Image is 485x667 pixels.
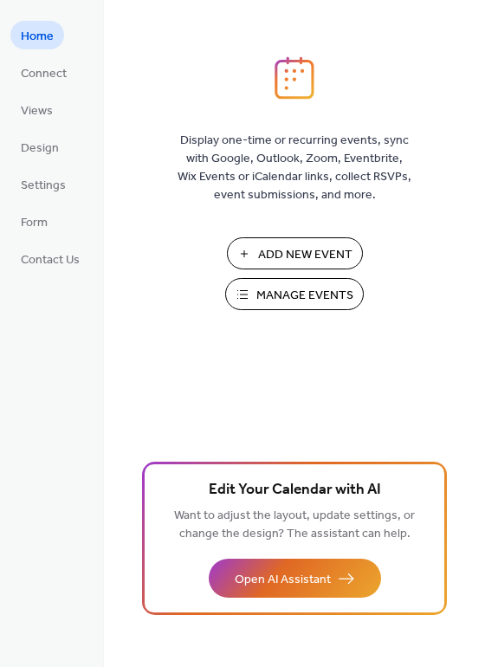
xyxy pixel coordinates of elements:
a: Settings [10,170,76,198]
a: Home [10,21,64,49]
a: Design [10,133,69,161]
a: Connect [10,58,77,87]
a: Contact Us [10,244,90,273]
span: Edit Your Calendar with AI [209,478,381,502]
a: Form [10,207,58,236]
button: Open AI Assistant [209,559,381,598]
span: Form [21,214,48,232]
span: Design [21,139,59,158]
span: Contact Us [21,251,80,269]
span: Want to adjust the layout, update settings, or change the design? The assistant can help. [174,504,415,546]
a: Views [10,95,63,124]
span: Views [21,102,53,120]
span: Connect [21,65,67,83]
span: Settings [21,177,66,195]
span: Open AI Assistant [235,571,331,589]
span: Manage Events [256,287,353,305]
span: Add New Event [258,246,352,264]
button: Add New Event [227,237,363,269]
img: logo_icon.svg [275,56,314,100]
span: Home [21,28,54,46]
button: Manage Events [225,278,364,310]
span: Display one-time or recurring events, sync with Google, Outlook, Zoom, Eventbrite, Wix Events or ... [178,132,411,204]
